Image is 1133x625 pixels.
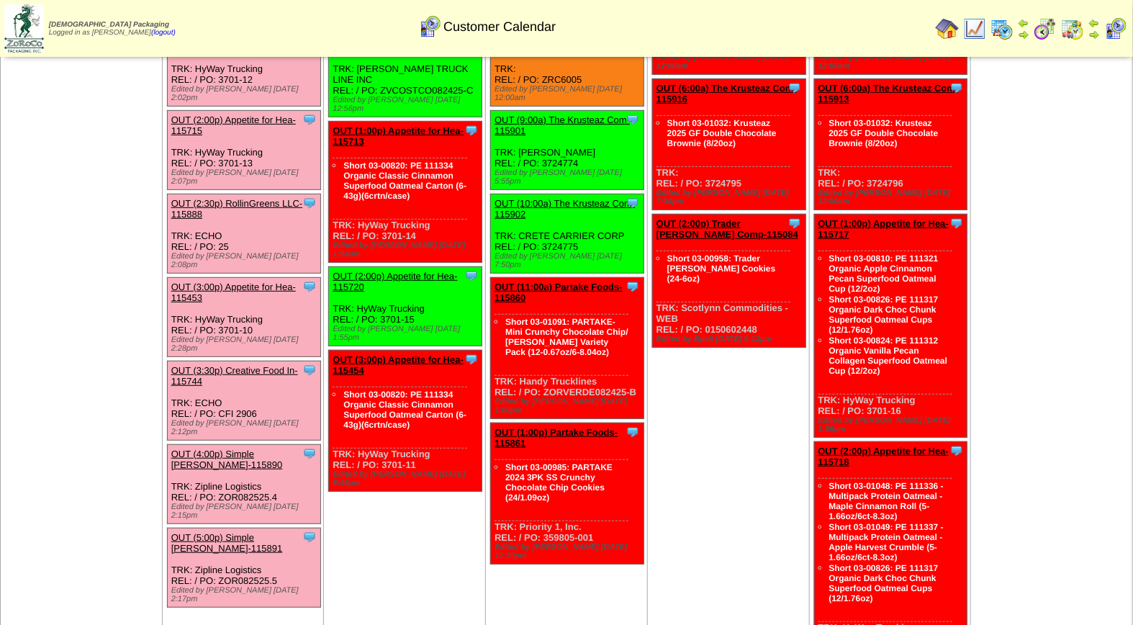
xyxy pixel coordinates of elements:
[818,218,949,240] a: OUT (1:00p) Appetite for Hea-115717
[495,168,644,186] div: Edited by [PERSON_NAME] [DATE] 5:55pm
[829,253,939,294] a: Short 03-00810: PE 111321 Organic Apple Cinnamon Pecan Superfood Oatmeal Cup (12/2oz)
[302,279,317,294] img: Tooltip
[443,19,556,35] span: Customer Calendar
[171,336,320,353] div: Edited by [PERSON_NAME] [DATE] 2:28pm
[491,423,644,565] div: TRK: Priority 1, Inc. REL: / PO: 359805-001
[167,445,320,524] div: TRK: Zipline Logistics REL: / PO: ZOR082525.4
[49,21,176,37] span: Logged in as [PERSON_NAME]
[936,17,959,40] img: home.gif
[818,446,949,467] a: OUT (2:00p) Appetite for Hea-115718
[171,282,296,303] a: OUT (3:00p) Appetite for Hea-115453
[329,122,482,263] div: TRK: HyWay Trucking REL: / PO: 3701-14
[818,189,967,206] div: Edited by [PERSON_NAME] [DATE] 12:00am
[333,354,464,376] a: OUT (3:00p) Appetite for Hea-115454
[167,529,320,608] div: TRK: Zipline Logistics REL: / PO: ZOR082525.5
[491,194,644,274] div: TRK: CRETE CARRIER CORP REL: / PO: 3724775
[171,586,320,603] div: Edited by [PERSON_NAME] [DATE] 2:17pm
[1104,17,1127,40] img: calendarcustomer.gif
[167,278,320,357] div: TRK: HyWay Trucking REL: / PO: 3701-10
[151,29,176,37] a: (logout)
[829,522,944,562] a: Short 03-01049: PE 111337 - Multipack Protein Oatmeal - Apple Harvest Crumble (5-1.66oz/6ct-8.3oz)
[626,425,640,439] img: Tooltip
[818,83,959,104] a: OUT (6:00a) The Krusteaz Com-115913
[302,446,317,461] img: Tooltip
[333,470,482,487] div: Edited by [PERSON_NAME] [DATE] 8:46pm
[464,123,479,138] img: Tooltip
[495,198,635,220] a: OUT (10:00a) The Krusteaz Com-115902
[656,335,805,343] div: Edited by Bpali [DATE] 6:12pm
[418,15,441,38] img: calendarcustomer.gif
[171,198,303,220] a: OUT (2:30p) RollinGreens LLC-115888
[491,111,644,190] div: TRK: [PERSON_NAME] REL: / PO: 3724774
[49,21,169,29] span: [DEMOGRAPHIC_DATA] Packaging
[1061,17,1084,40] img: calendarinout.gif
[814,215,967,438] div: TRK: HyWay Trucking REL: / PO: 3701-16
[626,196,640,210] img: Tooltip
[491,278,644,419] div: TRK: Handy Trucklines REL: / PO: ZORVERDE082425-B
[1088,29,1100,40] img: arrowright.gif
[302,530,317,544] img: Tooltip
[171,252,320,269] div: Edited by [PERSON_NAME] [DATE] 2:08pm
[656,218,798,240] a: OUT (2:00p) Trader [PERSON_NAME] Comp-115084
[302,112,317,127] img: Tooltip
[171,503,320,520] div: Edited by [PERSON_NAME] [DATE] 2:15pm
[167,361,320,441] div: TRK: ECHO REL: / PO: CFI 2906
[829,118,939,148] a: Short 03-01032: Krusteaz 2025 GF Double Chocolate Brownie (8/20oz)
[171,365,298,387] a: OUT (3:30p) Creative Food In-115744
[302,196,317,210] img: Tooltip
[1088,17,1100,29] img: arrowleft.gif
[171,114,296,136] a: OUT (2:00p) Appetite for Hea-115715
[464,269,479,283] img: Tooltip
[495,252,644,269] div: Edited by [PERSON_NAME] [DATE] 7:50pm
[302,363,317,377] img: Tooltip
[829,294,939,335] a: Short 03-00826: PE 111317 Organic Dark Choc Chunk Superfood Oatmeal Cups (12/1.76oz)
[814,79,967,210] div: TRK: REL: / PO: 3724796
[667,118,777,148] a: Short 03-01032: Krusteaz 2025 GF Double Chocolate Brownie (8/20oz)
[333,271,457,292] a: OUT (2:00p) Appetite for Hea-115720
[1018,29,1029,40] img: arrowright.gif
[329,351,482,492] div: TRK: HyWay Trucking REL: / PO: 3701-11
[495,397,644,415] div: Edited by [PERSON_NAME] [DATE] 1:00pm
[167,111,320,190] div: TRK: HyWay Trucking REL: / PO: 3701-13
[990,17,1014,40] img: calendarprod.gif
[652,79,805,210] div: TRK: REL: / PO: 3724795
[167,27,320,107] div: TRK: HyWay Trucking REL: / PO: 3701-12
[626,279,640,294] img: Tooltip
[495,85,644,102] div: Edited by [PERSON_NAME] [DATE] 12:00am
[656,189,805,206] div: Edited by [PERSON_NAME] [DATE] 7:34pm
[167,194,320,274] div: TRK: ECHO REL: / PO: 25
[464,352,479,367] img: Tooltip
[329,27,482,117] div: TRK: [PERSON_NAME] TRUCK LINE INC REL: / PO: ZVCOSTCO082425-C
[505,462,613,503] a: Short 03-00985: PARTAKE 2024 3PK SS Crunchy Chocolate Chip Cookies (24/1.09oz)
[949,81,964,95] img: Tooltip
[963,17,986,40] img: line_graph.gif
[667,253,776,284] a: Short 03-00958: Trader [PERSON_NAME] Cookies (24-6oz)
[818,416,967,433] div: Edited by [PERSON_NAME] [DATE] 1:56pm
[495,427,618,449] a: OUT (1:00p) Partake Foods-115861
[505,317,628,357] a: Short 03-01091: PARTAKE-Mini Crunchy Chocolate Chip/ [PERSON_NAME] Variety Pack (12-0.67oz/6-8.04oz)
[495,282,623,303] a: OUT (11:00a) Partake Foods-115860
[171,168,320,186] div: Edited by [PERSON_NAME] [DATE] 2:07pm
[626,112,640,127] img: Tooltip
[343,161,466,201] a: Short 03-00820: PE 111334 Organic Classic Cinnamon Superfood Oatmeal Carton (6-43g)(6crtn/case)
[171,419,320,436] div: Edited by [PERSON_NAME] [DATE] 2:12pm
[333,325,482,342] div: Edited by [PERSON_NAME] [DATE] 1:55pm
[949,216,964,230] img: Tooltip
[949,444,964,458] img: Tooltip
[495,114,630,136] a: OUT (9:00a) The Krusteaz Com-115901
[491,27,644,107] div: TRK: REL: / PO: ZRC6005
[495,543,644,560] div: Edited by [PERSON_NAME] [DATE] 12:30pm
[829,481,944,521] a: Short 03-01048: PE 111336 - Multipack Protein Oatmeal - Maple Cinnamon Roll (5-1.66oz/6ct-8.3oz)
[1034,17,1057,40] img: calendarblend.gif
[4,4,44,53] img: zoroco-logo-small.webp
[829,563,939,603] a: Short 03-00826: PE 111317 Organic Dark Choc Chunk Superfood Oatmeal Cups (12/1.76oz)
[333,125,464,147] a: OUT (1:00p) Appetite for Hea-115713
[343,390,466,430] a: Short 03-00820: PE 111334 Organic Classic Cinnamon Superfood Oatmeal Carton (6-43g)(6crtn/case)
[171,85,320,102] div: Edited by [PERSON_NAME] [DATE] 2:02pm
[787,216,802,230] img: Tooltip
[333,241,482,258] div: Edited by [PERSON_NAME] [DATE] 1:54pm
[829,336,948,376] a: Short 03-00824: PE 111312 Organic Vanilla Pecan Collagen Superfood Oatmeal Cup (12/2oz)
[652,215,805,348] div: TRK: Scotlynn Commodities - WEB REL: / PO: 0150602448
[787,81,802,95] img: Tooltip
[171,449,283,470] a: OUT (4:00p) Simple [PERSON_NAME]-115890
